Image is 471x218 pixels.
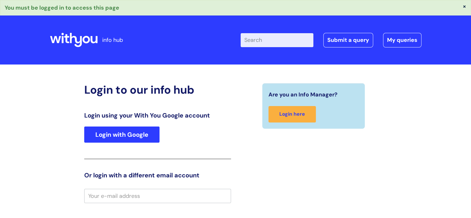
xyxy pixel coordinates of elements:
a: My queries [383,33,421,47]
input: Your e-mail address [84,189,231,203]
h3: Or login with a different email account [84,171,231,179]
h3: Login using your With You Google account [84,112,231,119]
input: Search [241,33,313,47]
button: × [463,3,466,9]
a: Submit a query [323,33,373,47]
p: info hub [102,35,123,45]
span: Are you an Info Manager? [268,90,338,100]
a: Login here [268,106,316,122]
h2: Login to our info hub [84,83,231,96]
a: Login with Google [84,127,159,143]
